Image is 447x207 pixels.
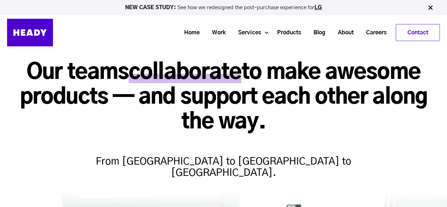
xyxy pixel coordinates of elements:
[125,5,177,10] strong: NEW CASE STUDY:
[357,26,390,39] a: Careers
[86,142,361,179] h4: From [GEOGRAPHIC_DATA] to [GEOGRAPHIC_DATA] to [GEOGRAPHIC_DATA].
[329,26,357,39] a: About
[3,5,444,10] p: See how we redesigned the post-purchase experience for
[203,26,229,39] a: Work
[268,26,305,39] a: Products
[427,4,434,11] img: Close Bar
[60,24,440,41] div: Navigation Menu
[7,19,53,46] img: Heady_Logo_Web-01 (1)
[396,24,440,41] a: Contact
[175,26,203,39] a: Home
[305,26,329,39] a: Blog
[229,26,265,39] a: Services
[129,62,241,83] span: collaborate
[314,5,322,10] a: LG
[7,60,440,135] h1: Our teams to make awesome products — and support each other along the way.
